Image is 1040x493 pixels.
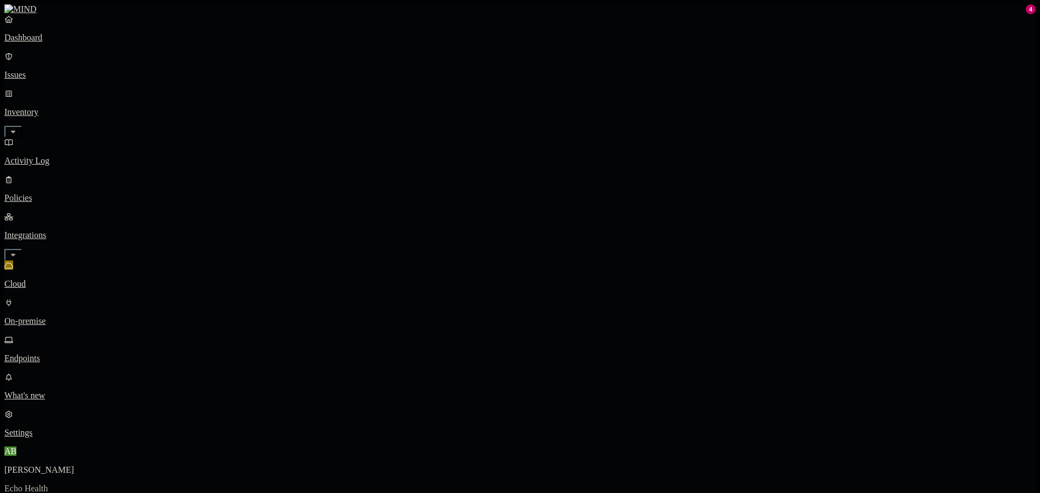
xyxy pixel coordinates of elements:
a: Inventory [4,89,1036,136]
p: [PERSON_NAME] [4,465,1036,475]
p: Dashboard [4,33,1036,43]
a: MIND [4,4,1036,14]
a: Integrations [4,212,1036,259]
a: What's new [4,372,1036,401]
p: Issues [4,70,1036,80]
p: Activity Log [4,156,1036,166]
a: Settings [4,409,1036,438]
p: Inventory [4,107,1036,117]
p: Integrations [4,230,1036,240]
p: On-premise [4,316,1036,326]
a: Issues [4,51,1036,80]
a: Endpoints [4,335,1036,363]
p: Cloud [4,279,1036,289]
p: Endpoints [4,353,1036,363]
a: Cloud [4,260,1036,289]
p: Policies [4,193,1036,203]
p: What's new [4,391,1036,401]
span: AB [4,446,16,456]
a: On-premise [4,298,1036,326]
img: MIND [4,4,37,14]
a: Activity Log [4,137,1036,166]
a: Policies [4,175,1036,203]
div: 4 [1026,4,1036,14]
a: Dashboard [4,14,1036,43]
p: Settings [4,428,1036,438]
